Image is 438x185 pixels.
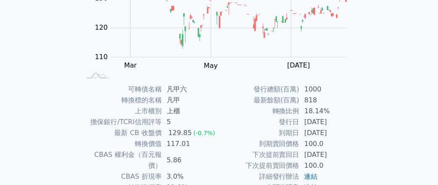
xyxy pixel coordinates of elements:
[162,149,219,171] td: 5.86
[162,84,219,95] td: 凡甲六
[219,171,299,182] td: 詳細發行辦法
[194,130,215,136] span: (-0.7%)
[81,106,162,117] td: 上市櫃別
[162,106,219,117] td: 上櫃
[81,95,162,106] td: 轉換標的名稱
[95,53,108,61] tspan: 110
[219,138,299,149] td: 到期賣回價格
[219,160,299,171] td: 下次提前賣回價格
[162,138,219,149] td: 117.01
[81,171,162,182] td: CBAS 折現率
[124,61,137,69] tspan: Mar
[219,84,299,95] td: 發行總額(百萬)
[299,106,357,117] td: 18.14%
[95,23,108,31] tspan: 120
[299,95,357,106] td: 818
[219,106,299,117] td: 轉換比例
[162,95,219,106] td: 凡甲
[219,95,299,106] td: 最新餘額(百萬)
[304,172,318,180] a: 連結
[299,128,357,138] td: [DATE]
[204,62,218,70] tspan: May
[299,160,357,171] td: 100.0
[299,138,357,149] td: 100.0
[219,149,299,160] td: 下次提前賣回日
[287,61,310,69] tspan: [DATE]
[299,149,357,160] td: [DATE]
[219,128,299,138] td: 到期日
[81,149,162,171] td: CBAS 權利金（百元報價）
[162,117,219,128] td: 5
[81,128,162,138] td: 最新 CB 收盤價
[81,138,162,149] td: 轉換價值
[299,117,357,128] td: [DATE]
[299,84,357,95] td: 1000
[81,84,162,95] td: 可轉債名稱
[219,117,299,128] td: 發行日
[167,128,194,138] div: 129.85
[162,171,219,182] td: 3.0%
[81,117,162,128] td: 擔保銀行/TCRI信用評等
